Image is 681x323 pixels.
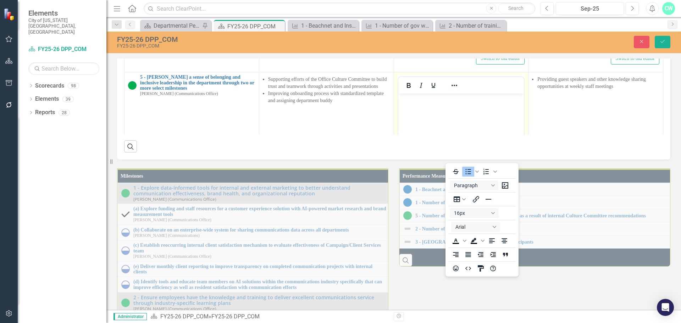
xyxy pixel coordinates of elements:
[450,167,462,177] button: Strikethrough
[150,313,388,321] div: »
[450,263,462,273] button: Emojis
[450,208,499,218] button: Font size 16px
[462,263,474,273] button: HTML Editor
[427,80,439,90] button: Underline
[468,236,486,246] div: Background color Black
[28,9,99,17] span: Elements
[35,108,55,117] a: Reports
[498,236,510,246] button: Align center
[144,2,535,15] input: Search ClearPoint...
[611,52,659,65] button: Switch to old editor
[537,76,659,90] li: Providing guest speakers and other knowledge sharing opportunities at weekly staff meetings
[62,96,74,102] div: 39
[454,183,489,188] span: Paragraph
[28,62,99,75] input: Search Below...
[470,194,482,204] button: Insert/edit link
[455,224,490,230] span: Arial
[28,45,99,54] a: FY25-26 DPP_COM
[450,236,467,246] div: Text color Black
[499,250,511,260] button: Blockquote
[487,263,499,273] button: Help
[375,21,431,30] div: 1 - Number of gov website page views
[140,91,218,96] small: [PERSON_NAME] (Communications Office)
[499,180,511,190] button: Insert image
[142,21,200,30] a: Departmental Performance Plans
[475,263,487,273] button: CSS Editor
[3,7,16,21] img: ClearPoint Strategy
[449,21,504,30] div: 2 - Number of training events quarterly
[486,236,498,246] button: Align left
[450,194,470,204] button: Table
[68,83,79,89] div: 98
[662,2,675,15] button: CW
[160,313,209,320] a: FY25-26 DPP_COM
[16,2,124,10] li: N/A
[117,43,427,49] div: FY25-26 DPP_COM
[154,21,200,30] div: Departmental Performance Plans
[128,81,137,90] img: On Target
[289,21,357,30] a: 1 - Beachnet and Inside Scoop engagement stats
[437,21,504,30] a: 2 - Number of training events quarterly
[227,22,283,31] div: FY25-26 DPP_COM
[415,80,427,90] button: Italic
[508,5,524,11] span: Search
[482,194,494,204] button: Horizontal line
[140,74,255,91] a: 5 - [PERSON_NAME] a sense of belonging and inclusive leadership in the department through two or ...
[268,76,390,90] li: Supporting efforts of the Office Culture Committee to build trust and teamwork through activities...
[268,90,390,104] li: Improving onboarding process with standardized template and assigning department buddy
[462,250,474,260] button: Justify
[301,21,357,30] div: 1 - Beachnet and Inside Scoop engagement stats
[498,4,533,13] button: Search
[59,110,70,116] div: 28
[28,17,99,35] small: City of [US_STATE][GEOGRAPHIC_DATA], [GEOGRAPHIC_DATA]
[451,222,500,232] button: Font Arial
[117,35,427,43] div: FY25-26 DPP_COM
[35,95,59,103] a: Elements
[450,250,462,260] button: Align right
[462,167,480,177] div: Bullet list
[450,180,499,190] button: Block Paragraph
[475,250,487,260] button: Decrease indent
[556,2,624,15] button: Sep-25
[476,52,525,65] button: Switch to old editor
[363,21,431,30] a: 1 - Number of gov website page views
[454,210,489,216] span: 16px
[35,82,64,90] a: Scorecards
[113,313,147,320] span: Administrator
[480,167,498,177] div: Numbered list
[211,313,260,320] div: FY25-26 DPP_COM
[558,5,621,13] div: Sep-25
[398,94,524,217] iframe: Rich Text Area
[448,80,460,90] button: Reveal or hide additional toolbar items
[657,299,674,316] div: Open Intercom Messenger
[403,80,415,90] button: Bold
[487,250,499,260] button: Increase indent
